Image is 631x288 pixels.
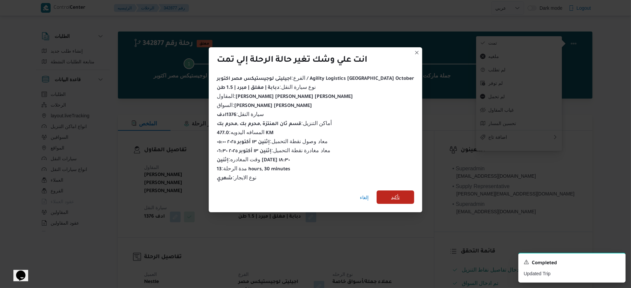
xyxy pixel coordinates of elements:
span: سيارة النقل : [217,111,264,117]
b: إثنين ١٣ أكتوبر ٢٠٢٥ ٠٦:٣٠ [217,149,271,154]
button: تأكيد [377,190,414,204]
p: Updated Trip [524,270,620,277]
span: المسافه اليدويه : [217,129,273,135]
span: مدة الرحلة : [217,166,290,171]
button: إلغاء [357,191,371,204]
b: قسم ثان المنتزة ,محرم بك ,محرم بك [217,122,301,127]
span: السواق : [217,102,312,108]
span: معاد وصول نقطة التحميل : [217,138,328,144]
span: أماكن التنزيل : [217,120,332,126]
b: اجيليتى لوجيستيكس مصر اكتوبر / Agility Logistics [GEOGRAPHIC_DATA] October [217,76,414,82]
b: [PERSON_NAME] [PERSON_NAME] [234,104,312,109]
span: الفرع : [217,75,414,81]
span: وقت المغادره : [217,157,290,162]
b: 13 hours, 30 minutes [217,167,290,172]
span: إلغاء [360,193,369,201]
span: معاد مغادرة نقطة التحميل : [217,148,330,153]
div: انت علي وشك تغير حالة الرحلة إلي تمت [217,55,367,66]
span: Completed [532,260,557,268]
button: Closes this modal window [413,49,421,57]
b: 477.0 KM [217,131,273,136]
b: شهري [217,176,233,181]
div: Notification [524,259,620,268]
b: إثنين ١٣ أكتوبر ٢٠٢٥ ٠٥:٠٠ [217,140,270,145]
b: إثنين [DATE] ١٨:٣٠ [217,158,290,163]
span: نوع سيارة النقل : [217,84,316,90]
iframe: chat widget [7,261,28,281]
span: المقاول : [217,93,353,99]
b: دبابة | مغلق | مبرد | 1.5 طن [217,85,279,91]
b: [PERSON_NAME] [PERSON_NAME] [PERSON_NAME] [236,95,353,100]
span: تأكيد [391,193,400,201]
b: 1376ادف [217,113,236,118]
span: نوع الايجار : [217,175,256,180]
